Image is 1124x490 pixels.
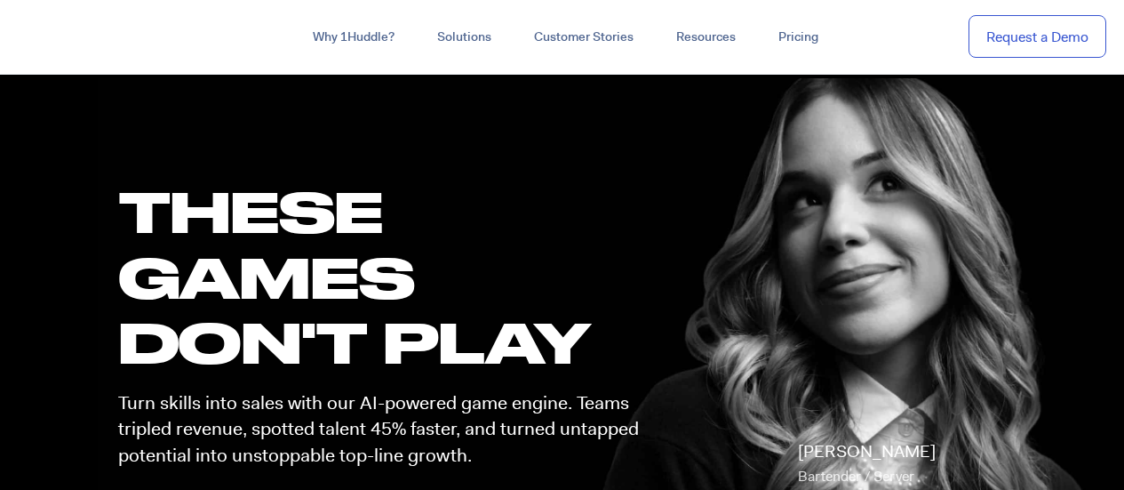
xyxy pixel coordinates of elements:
a: Solutions [416,21,513,53]
a: Pricing [757,21,840,53]
p: Turn skills into sales with our AI-powered game engine. Teams tripled revenue, spotted talent 45%... [118,390,655,469]
p: [PERSON_NAME] [798,439,936,489]
a: Resources [655,21,757,53]
span: Bartender / Server [798,467,914,486]
a: Request a Demo [969,15,1106,59]
img: ... [18,20,145,53]
a: Why 1Huddle? [291,21,416,53]
h1: these GAMES DON'T PLAY [118,179,655,374]
a: Customer Stories [513,21,655,53]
